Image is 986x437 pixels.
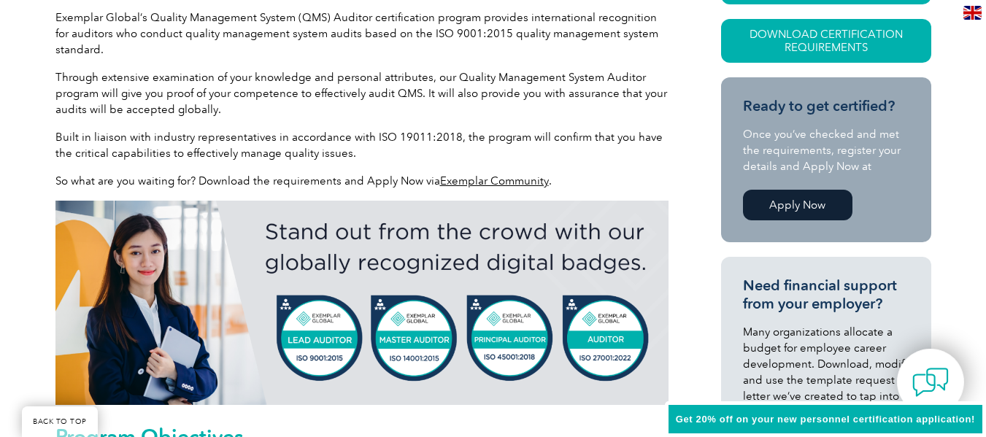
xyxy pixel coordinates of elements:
[22,406,98,437] a: BACK TO TOP
[743,190,852,220] a: Apply Now
[743,276,909,313] h3: Need financial support from your employer?
[55,201,669,405] img: badges
[55,9,669,58] p: Exemplar Global’s Quality Management System (QMS) Auditor certification program provides internat...
[743,126,909,174] p: Once you’ve checked and met the requirements, register your details and Apply Now at
[912,364,949,401] img: contact-chat.png
[743,97,909,115] h3: Ready to get certified?
[743,324,909,420] p: Many organizations allocate a budget for employee career development. Download, modify and use th...
[721,19,931,63] a: Download Certification Requirements
[55,69,669,117] p: Through extensive examination of your knowledge and personal attributes, our Quality Management S...
[676,414,975,425] span: Get 20% off on your new personnel certification application!
[963,6,982,20] img: en
[440,174,549,187] a: Exemplar Community
[55,173,669,189] p: So what are you waiting for? Download the requirements and Apply Now via .
[55,129,669,161] p: Built in liaison with industry representatives in accordance with ISO 19011:2018, the program wil...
